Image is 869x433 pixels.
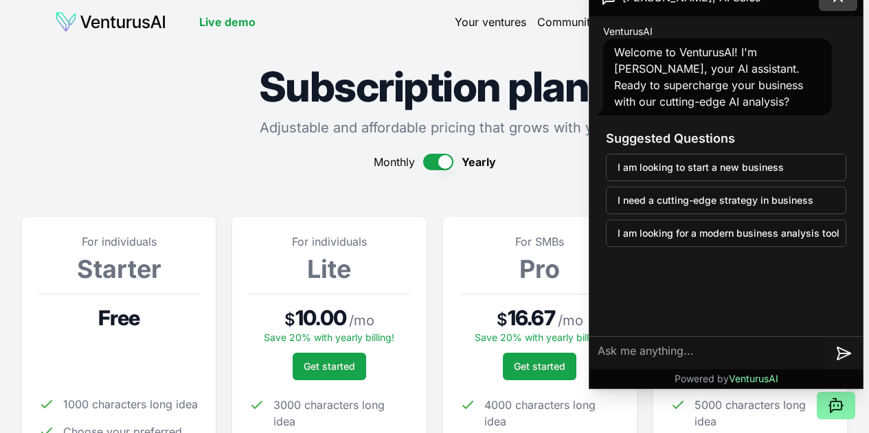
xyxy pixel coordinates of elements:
[508,305,555,330] span: 16.67
[514,360,565,373] span: Get started
[497,309,508,331] span: $
[98,305,140,330] span: Free
[606,129,846,148] h3: Suggested Questions
[249,255,409,283] h3: Lite
[675,372,778,386] p: Powered by
[55,11,166,33] img: logo
[22,118,847,137] p: Adjustable and affordable pricing that grows with you
[475,331,605,343] span: Save 20% with yearly billing!
[729,373,778,384] span: VenturusAI
[38,255,199,283] h3: Starter
[503,353,576,380] button: Get started
[606,220,846,247] button: I am looking for a modern business analysis tool
[249,233,409,250] p: For individuals
[284,309,295,331] span: $
[460,255,620,283] h3: Pro
[22,66,847,107] h1: Subscription plans
[38,233,199,250] p: For individuals
[603,25,653,38] span: VenturusAI
[374,154,415,170] span: Monthly
[606,154,846,181] button: I am looking to start a new business
[537,14,596,30] a: Community
[199,14,256,30] a: Live demo
[484,397,620,430] span: 4000 characters long idea
[455,14,526,30] a: Your ventures
[695,397,831,430] span: 5000 characters long idea
[614,45,803,108] span: Welcome to VenturusAI! I'm [PERSON_NAME], your AI assistant. Ready to supercharge your business w...
[349,311,374,330] span: / mo
[295,305,346,330] span: 10.00
[460,233,620,250] p: For SMBs
[304,360,355,373] span: Get started
[264,331,394,343] span: Save 20% with yearly billing!
[462,154,496,170] span: Yearly
[273,397,409,430] span: 3000 characters long idea
[63,396,198,412] span: 1000 characters long idea
[558,311,583,330] span: / mo
[293,353,366,380] button: Get started
[606,187,846,214] button: I need a cutting-edge strategy in business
